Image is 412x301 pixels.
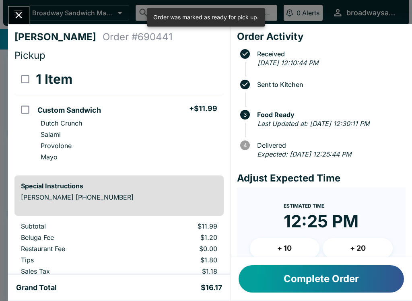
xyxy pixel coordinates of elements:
h3: 1 Item [36,71,72,87]
p: Sales Tax [21,267,129,275]
h5: $16.17 [201,283,222,293]
span: Pickup [14,49,45,61]
p: Subtotal [21,222,129,230]
p: $1.20 [142,233,217,241]
time: 12:25 PM [284,211,358,232]
span: Delivered [253,142,406,149]
em: Expected: [DATE] 12:25:44 PM [257,150,351,158]
span: Sent to Kitchen [253,81,406,88]
h4: Order Activity [237,31,406,43]
p: Dutch Crunch [41,119,82,127]
table: orders table [14,65,224,169]
text: 3 [243,111,247,118]
em: Last Updated at: [DATE] 12:30:11 PM [257,120,369,128]
span: Estimated Time [284,203,324,209]
p: Mayo [41,153,58,161]
p: Salami [41,130,61,138]
button: + 10 [250,238,320,258]
h5: Custom Sandwich [37,105,101,115]
p: $1.18 [142,267,217,275]
table: orders table [14,222,224,278]
h4: Order # 690441 [103,31,173,43]
h6: Special Instructions [21,182,217,190]
p: Tips [21,256,129,264]
button: Close [8,6,29,24]
p: Restaurant Fee [21,245,129,253]
p: Beluga Fee [21,233,129,241]
h5: + $11.99 [189,104,217,113]
span: Food Ready [253,111,406,118]
p: Provolone [41,142,72,150]
span: Received [253,50,406,58]
em: [DATE] 12:10:44 PM [257,59,318,67]
h4: Adjust Expected Time [237,172,406,184]
button: Complete Order [239,265,404,293]
p: [PERSON_NAME] [PHONE_NUMBER] [21,193,217,201]
button: + 20 [323,238,393,258]
h4: [PERSON_NAME] [14,31,103,43]
h5: Grand Total [16,283,57,293]
p: $1.80 [142,256,217,264]
p: $0.00 [142,245,217,253]
p: $11.99 [142,222,217,230]
div: Order was marked as ready for pick up. [153,10,259,24]
text: 4 [243,142,247,148]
